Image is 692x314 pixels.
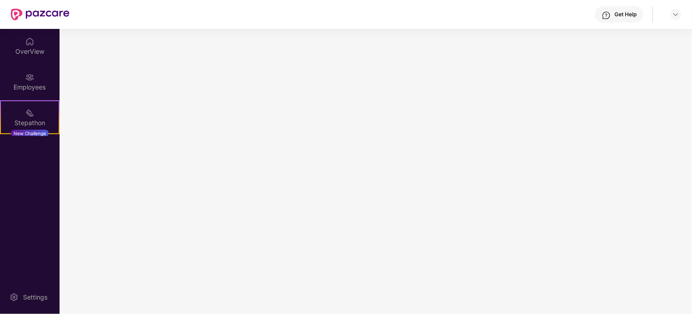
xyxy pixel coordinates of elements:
[672,11,679,18] img: svg+xml;base64,PHN2ZyBpZD0iRHJvcGRvd24tMzJ4MzIiIHhtbG5zPSJodHRwOi8vd3d3LnczLm9yZy8yMDAwL3N2ZyIgd2...
[20,293,50,302] div: Settings
[9,293,18,302] img: svg+xml;base64,PHN2ZyBpZD0iU2V0dGluZy0yMHgyMCIgeG1sbnM9Imh0dHA6Ly93d3cudzMub3JnLzIwMDAvc3ZnIiB3aW...
[11,130,49,137] div: New Challenge
[25,108,34,117] img: svg+xml;base64,PHN2ZyB4bWxucz0iaHR0cDovL3d3dy53My5vcmcvMjAwMC9zdmciIHdpZHRoPSIyMSIgaGVpZ2h0PSIyMC...
[25,73,34,82] img: svg+xml;base64,PHN2ZyBpZD0iRW1wbG95ZWVzIiB4bWxucz0iaHR0cDovL3d3dy53My5vcmcvMjAwMC9zdmciIHdpZHRoPS...
[11,9,69,20] img: New Pazcare Logo
[1,118,59,127] div: Stepathon
[602,11,611,20] img: svg+xml;base64,PHN2ZyBpZD0iSGVscC0zMngzMiIgeG1sbnM9Imh0dHA6Ly93d3cudzMub3JnLzIwMDAvc3ZnIiB3aWR0aD...
[25,37,34,46] img: svg+xml;base64,PHN2ZyBpZD0iSG9tZSIgeG1sbnM9Imh0dHA6Ly93d3cudzMub3JnLzIwMDAvc3ZnIiB3aWR0aD0iMjAiIG...
[614,11,637,18] div: Get Help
